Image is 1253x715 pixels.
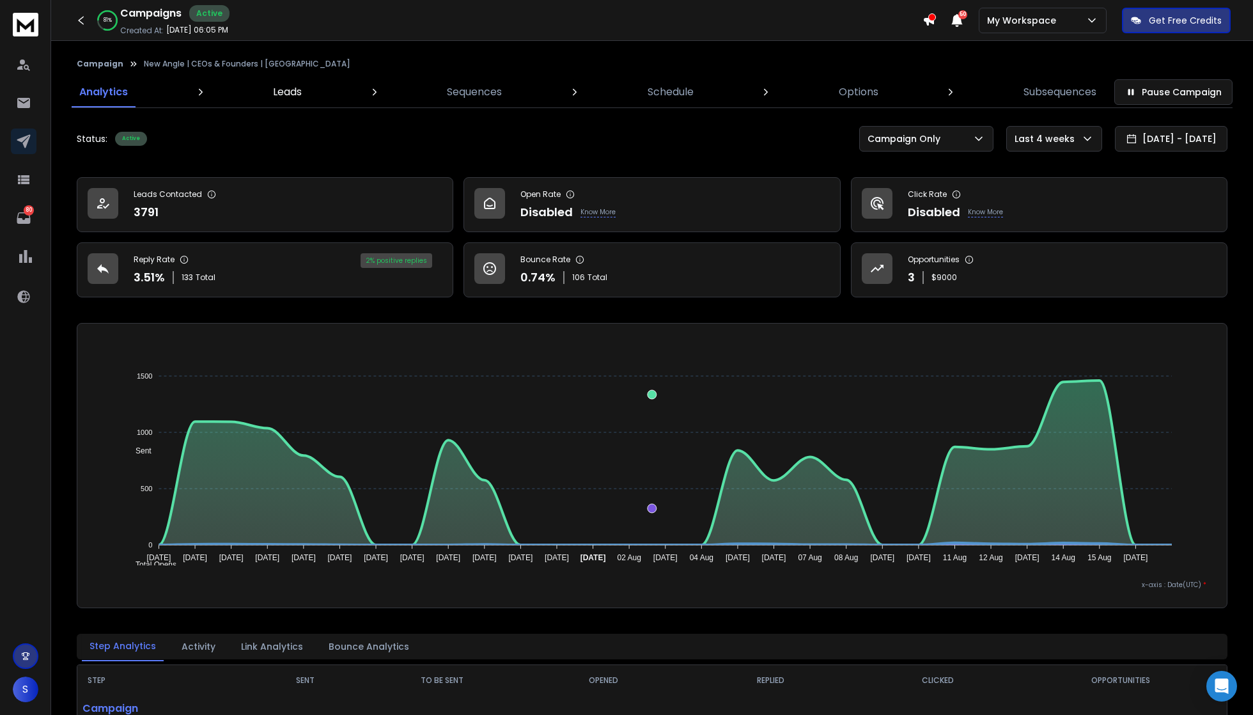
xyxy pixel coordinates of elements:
tspan: [DATE] [472,553,497,562]
div: Active [189,5,230,22]
tspan: 11 Aug [943,553,967,562]
span: Total Opens [126,560,176,569]
p: Analytics [79,84,128,100]
tspan: [DATE] [255,553,279,562]
p: x-axis : Date(UTC) [98,580,1206,590]
p: Sequences [447,84,502,100]
div: Active [115,132,147,146]
p: 3.51 % [134,269,165,287]
p: Reply Rate [134,255,175,265]
tspan: 0 [148,541,152,549]
button: S [13,677,38,702]
p: Open Rate [520,189,561,200]
a: Schedule [640,77,701,107]
a: Subsequences [1016,77,1104,107]
tspan: [DATE] [183,553,207,562]
tspan: [DATE] [327,553,352,562]
button: Campaign [77,59,123,69]
tspan: [DATE] [292,553,316,562]
a: Leads Contacted3791 [77,177,453,232]
tspan: [DATE] [726,553,750,562]
tspan: [DATE] [436,553,460,562]
th: CLICKED [861,665,1015,696]
a: Click RateDisabledKnow More [851,177,1227,232]
span: 106 [572,272,585,283]
button: [DATE] - [DATE] [1115,126,1227,152]
p: Bounce Rate [520,255,570,265]
tspan: [DATE] [1015,553,1039,562]
p: 3 [908,269,915,287]
button: Link Analytics [233,632,311,661]
tspan: 14 Aug [1052,553,1075,562]
p: [DATE] 06:05 PM [166,25,228,35]
div: 2 % positive replies [361,253,432,268]
a: Reply Rate3.51%133Total2% positive replies [77,242,453,297]
span: Sent [126,446,152,455]
tspan: 07 Aug [798,553,821,562]
p: Opportunities [908,255,960,265]
span: Total [196,272,215,283]
h1: Campaigns [120,6,182,21]
p: Click Rate [908,189,947,200]
tspan: [DATE] [364,553,388,562]
tspan: [DATE] [1124,553,1148,562]
p: 3791 [134,203,159,221]
tspan: [DATE] [653,553,678,562]
tspan: 04 Aug [690,553,713,562]
p: 0.74 % [520,269,556,287]
p: Leads [273,84,302,100]
th: TO BE SENT [357,665,526,696]
tspan: 15 Aug [1087,553,1111,562]
p: Status: [77,132,107,145]
tspan: 08 Aug [834,553,858,562]
p: 80 [24,205,34,216]
p: 81 % [104,17,112,24]
tspan: [DATE] [400,553,424,562]
button: Bounce Analytics [321,632,417,661]
p: Know More [580,207,616,217]
p: My Workspace [987,14,1061,27]
button: Step Analytics [82,632,164,661]
tspan: 1500 [137,372,152,380]
p: Disabled [908,203,960,221]
button: Pause Campaign [1114,79,1233,105]
tspan: [DATE] [545,553,569,562]
img: logo [13,13,38,36]
tspan: 02 Aug [617,553,641,562]
div: Open Intercom Messenger [1206,671,1237,702]
tspan: 1000 [137,428,152,436]
p: Schedule [648,84,694,100]
span: 50 [958,10,967,19]
p: Leads Contacted [134,189,202,200]
tspan: [DATE] [580,553,606,562]
p: Know More [968,207,1003,217]
span: Total [588,272,607,283]
tspan: [DATE] [870,553,894,562]
th: OPPORTUNITIES [1015,665,1227,696]
tspan: [DATE] [219,553,244,562]
a: Options [831,77,886,107]
a: Open RateDisabledKnow More [463,177,840,232]
tspan: [DATE] [146,553,171,562]
tspan: 12 Aug [979,553,1002,562]
tspan: [DATE] [508,553,533,562]
p: New Angle | CEOs & Founders | [GEOGRAPHIC_DATA] [144,59,350,69]
p: Created At: [120,26,164,36]
th: SENT [253,665,357,696]
a: Analytics [72,77,136,107]
tspan: 500 [141,485,152,492]
p: Last 4 weeks [1015,132,1080,145]
p: Subsequences [1023,84,1096,100]
span: 133 [182,272,193,283]
a: Leads [265,77,309,107]
button: Get Free Credits [1122,8,1231,33]
p: $ 9000 [931,272,957,283]
a: Opportunities3$9000 [851,242,1227,297]
p: Disabled [520,203,573,221]
th: OPENED [527,665,680,696]
button: Activity [174,632,223,661]
a: Sequences [439,77,510,107]
tspan: [DATE] [907,553,931,562]
th: REPLIED [680,665,861,696]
